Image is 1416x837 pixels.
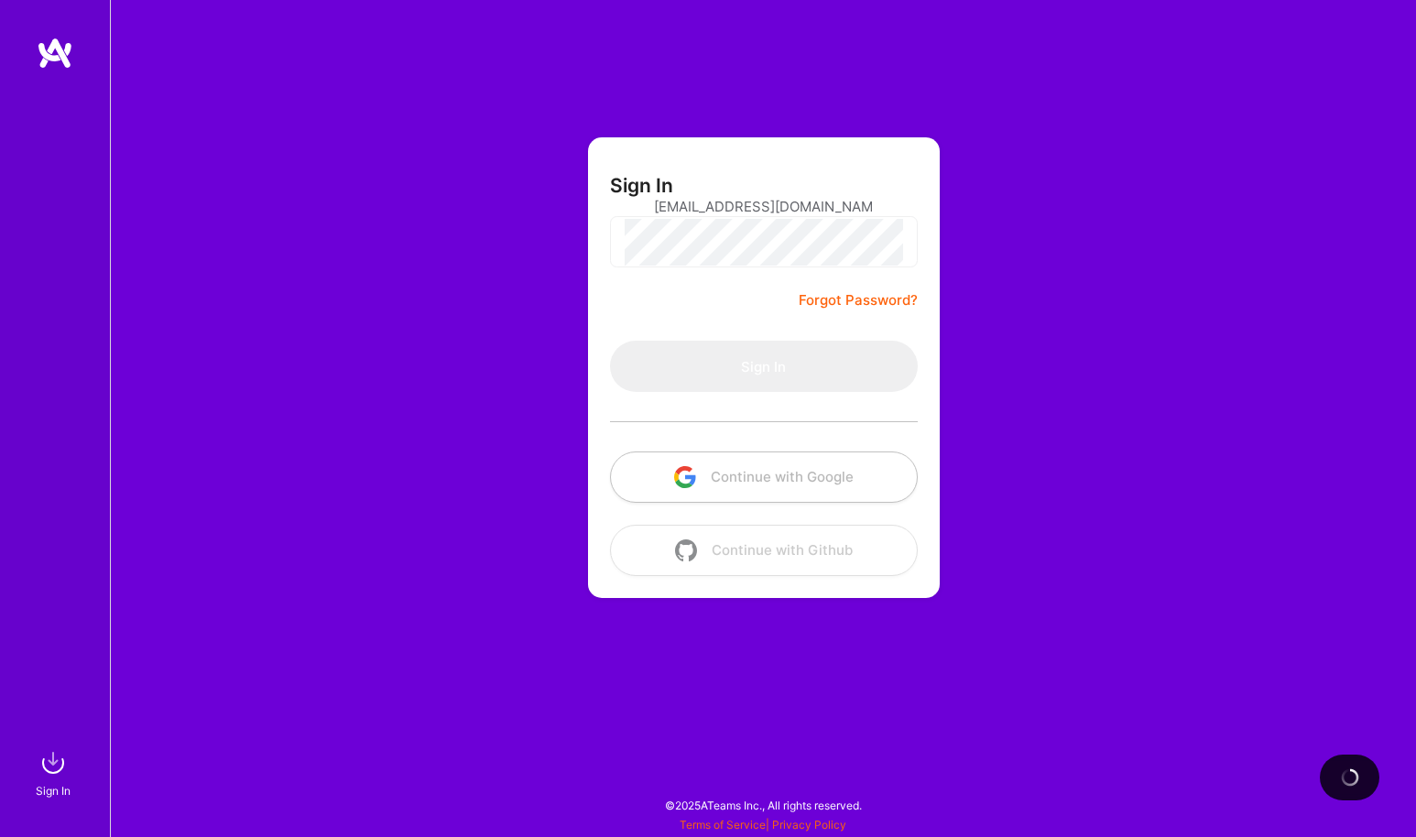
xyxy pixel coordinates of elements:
[110,782,1416,828] div: © 2025 ATeams Inc., All rights reserved.
[680,818,766,832] a: Terms of Service
[675,539,697,561] img: icon
[610,174,673,197] h3: Sign In
[674,466,696,488] img: icon
[38,745,71,800] a: sign inSign In
[35,745,71,781] img: sign in
[799,289,918,311] a: Forgot Password?
[610,341,918,392] button: Sign In
[37,37,73,70] img: logo
[36,781,71,800] div: Sign In
[610,451,918,503] button: Continue with Google
[654,183,874,230] input: Email...
[610,525,918,576] button: Continue with Github
[680,818,846,832] span: |
[1337,766,1361,789] img: loading
[772,818,846,832] a: Privacy Policy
